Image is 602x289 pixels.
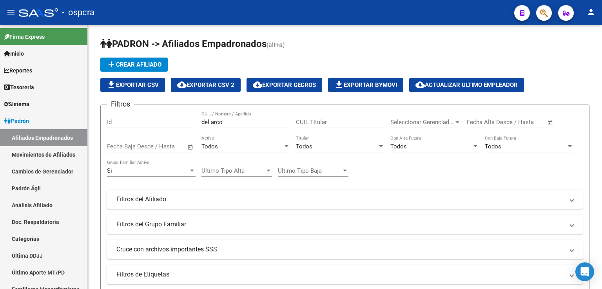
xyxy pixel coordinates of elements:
span: Todos [201,143,218,150]
mat-icon: cloud_download [177,80,187,89]
span: Padrón [4,117,29,125]
mat-expansion-panel-header: Filtros del Afiliado [107,190,583,209]
button: Crear Afiliado [100,58,168,72]
mat-panel-title: Cruce con archivos importantes SSS [116,245,564,254]
mat-panel-title: Filtros de Etiquetas [116,270,564,279]
span: Tesorería [4,83,34,92]
button: Exportar Bymovi [328,78,403,92]
span: Todos [485,143,501,150]
div: Open Intercom Messenger [575,262,594,281]
span: PADRON -> Afiliados Empadronados [100,38,267,49]
mat-panel-title: Filtros del Grupo Familiar [116,220,564,229]
mat-panel-title: Filtros del Afiliado [116,195,564,204]
button: Open calendar [186,143,195,152]
span: Sistema [4,100,29,108]
span: Ultimo Tipo Baja [278,167,341,174]
mat-icon: cloud_download [415,80,425,89]
span: Exportar CSV [107,81,159,89]
span: (alt+a) [267,41,285,49]
button: Exportar CSV 2 [171,78,241,92]
span: Si [107,167,112,174]
span: Actualizar ultimo Empleador [415,81,518,89]
span: Inicio [4,49,24,58]
input: Fecha fin [146,143,184,150]
span: Exportar Bymovi [334,81,397,89]
mat-icon: add [107,60,116,69]
span: Exportar CSV 2 [177,81,234,89]
span: Exportar GECROS [253,81,316,89]
button: Exportar CSV [100,78,165,92]
span: Ultimo Tipo Alta [201,167,265,174]
input: Fecha inicio [467,119,499,126]
input: Fecha inicio [107,143,139,150]
mat-icon: person [586,7,596,17]
mat-icon: file_download [107,80,116,89]
mat-icon: file_download [334,80,344,89]
span: Reportes [4,66,32,75]
h3: Filtros [107,99,134,110]
mat-expansion-panel-header: Filtros del Grupo Familiar [107,215,583,234]
span: - ospcra [62,4,94,21]
span: Todos [296,143,312,150]
button: Actualizar ultimo Empleador [409,78,524,92]
mat-expansion-panel-header: Cruce con archivos importantes SSS [107,240,583,259]
button: Open calendar [546,118,555,127]
span: Todos [390,143,407,150]
mat-icon: menu [6,7,16,17]
input: Fecha fin [506,119,544,126]
button: Exportar GECROS [247,78,322,92]
mat-expansion-panel-header: Filtros de Etiquetas [107,265,583,284]
mat-icon: cloud_download [253,80,262,89]
span: Crear Afiliado [107,61,161,68]
span: Seleccionar Gerenciador [390,119,454,126]
span: Firma Express [4,33,45,41]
